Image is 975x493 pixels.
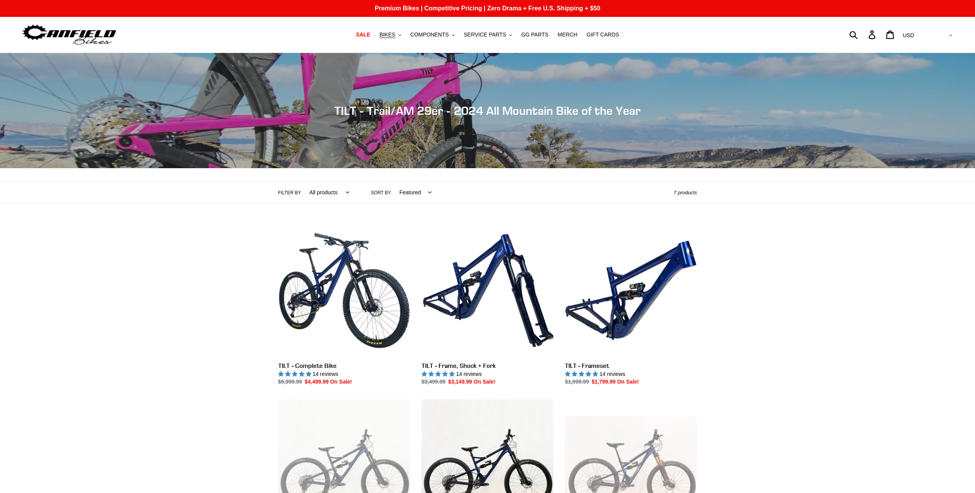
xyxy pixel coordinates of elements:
a: MERCH [554,30,581,40]
span: TILT - Trail/AM 29er - 2024 All Mountain Bike of the Year [334,104,641,117]
span: GIFT CARDS [586,31,619,38]
span: GG PARTS [521,31,548,38]
label: Sort by [371,189,391,196]
button: BIKES [375,30,405,40]
span: 7 products [674,190,697,195]
span: SALE [356,31,370,38]
a: GIFT CARDS [583,30,623,40]
span: BIKES [379,31,395,38]
label: Filter by [278,189,301,196]
button: SERVICE PARTS [460,30,516,40]
button: COMPONENTS [407,30,458,40]
input: Search [854,26,873,43]
span: MERCH [558,31,577,38]
span: SERVICE PARTS [464,31,506,38]
a: GG PARTS [517,30,552,40]
img: Canfield Bikes [21,23,117,47]
span: COMPONENTS [410,31,449,38]
a: SALE [352,30,374,40]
